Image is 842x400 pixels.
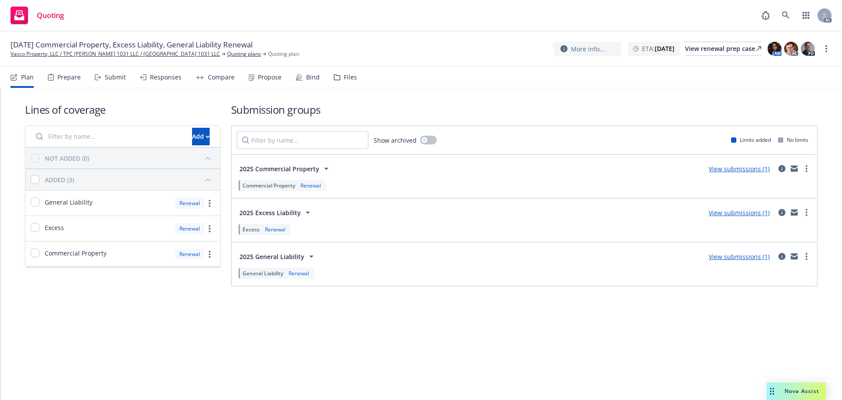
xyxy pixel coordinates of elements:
button: NOT ADDED (0) [45,151,215,165]
div: No limits [778,136,808,144]
a: mail [789,207,799,218]
span: General Liability [243,270,283,277]
span: Nova Assist [785,387,819,395]
span: Commercial Property [243,182,295,189]
div: Responses [150,74,182,81]
span: More info... [571,44,605,54]
div: Drag to move [767,382,778,400]
h1: Submission groups [231,102,817,117]
div: ADDED (3) [45,175,74,184]
div: Renewal [287,270,311,277]
span: Commercial Property [45,249,107,258]
span: Excess [45,223,64,232]
span: General Liability [45,198,93,207]
div: Renewal [175,198,204,209]
a: more [204,249,215,259]
div: Bind [306,74,320,81]
a: Search [777,7,795,24]
div: Renewal [299,182,323,189]
a: Quoting [7,3,68,28]
div: Files [344,74,357,81]
button: Add [192,128,210,145]
div: Renewal [175,223,204,234]
input: Filter by name... [237,131,368,149]
a: more [801,251,812,262]
input: Filter by name... [31,128,187,145]
span: 2025 Commercial Property [239,164,319,173]
span: Quoting [37,12,64,19]
a: mail [789,251,799,262]
a: circleInformation [777,207,787,218]
a: Vasco Property, LLC / TPC [PERSON_NAME] 1031 LLC / [GEOGRAPHIC_DATA] 1031 LLC [11,50,220,58]
a: more [821,43,831,54]
div: Propose [258,74,282,81]
span: Excess [243,226,260,233]
button: 2025 Commercial Property [237,160,334,177]
img: photo [767,42,781,56]
button: 2025 General Liability [237,248,319,265]
img: photo [784,42,798,56]
span: ETA : [642,44,674,53]
div: Renewal [263,226,287,233]
a: more [204,223,215,234]
button: 2025 Excess Liability [237,204,316,221]
span: Show archived [374,136,417,145]
button: Nova Assist [767,382,826,400]
img: photo [801,42,815,56]
a: circleInformation [777,163,787,174]
a: View submissions (1) [709,252,770,261]
a: View submissions (1) [709,209,770,217]
a: Switch app [797,7,815,24]
div: Plan [21,74,34,81]
a: Quoting plans [227,50,261,58]
div: View renewal prep case [685,42,761,55]
a: more [204,198,215,209]
strong: [DATE] [655,44,674,53]
button: More info... [553,42,621,56]
a: mail [789,163,799,174]
div: Limits added [731,136,771,144]
a: circleInformation [777,251,787,262]
span: [DATE] Commercial Property, Excess Liability, General Liability Renewal [11,40,253,50]
h1: Lines of coverage [25,102,221,117]
span: 2025 Excess Liability [239,208,301,217]
button: ADDED (3) [45,173,215,187]
span: 2025 General Liability [239,252,304,261]
div: Submit [105,74,126,81]
a: View submissions (1) [709,165,770,173]
div: NOT ADDED (0) [45,154,89,163]
span: Quoting plan [268,50,299,58]
div: Compare [208,74,235,81]
a: more [801,207,812,218]
div: Prepare [57,74,81,81]
a: View renewal prep case [685,42,761,56]
a: more [801,163,812,174]
div: Renewal [175,249,204,259]
a: Report a Bug [757,7,774,24]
